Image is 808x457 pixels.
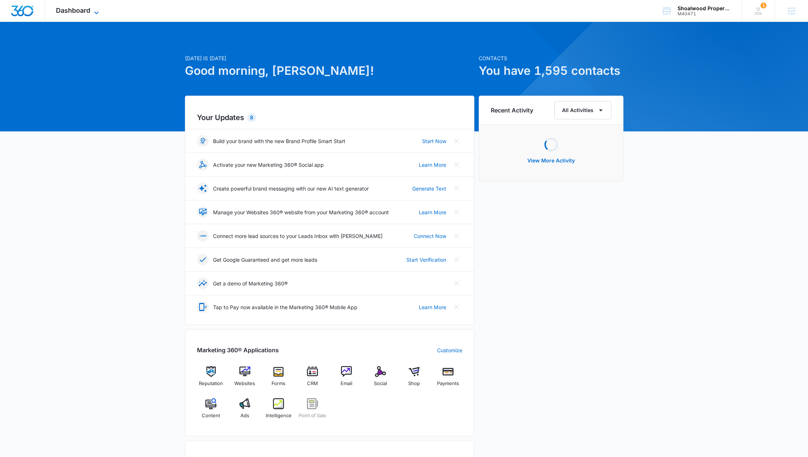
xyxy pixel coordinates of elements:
span: Social [374,380,387,387]
span: Email [341,380,352,387]
a: Email [333,366,361,392]
a: Learn More [419,208,446,216]
a: CRM [299,366,327,392]
a: Point of Sale [299,398,327,425]
span: CRM [307,380,318,387]
a: Start Now [422,137,446,145]
a: Content [197,398,225,425]
a: Start Verification [406,256,446,264]
p: Get Google Guaranteed and get more leads [213,256,317,264]
button: Close [451,159,462,170]
a: Customize [437,346,462,354]
span: Intelligence [266,412,292,419]
span: Websites [234,380,255,387]
a: Connect Now [414,232,446,240]
a: Payments [434,366,462,392]
span: Payments [437,380,459,387]
button: Close [451,254,462,265]
span: 1 [760,3,766,8]
p: Tap to Pay now available in the Marketing 360® Mobile App [213,303,357,311]
span: Reputation [199,380,223,387]
a: Websites [231,366,259,392]
p: Activate your new Marketing 360® Social app [213,161,324,169]
h1: You have 1,595 contacts [479,62,623,80]
a: Learn More [419,303,446,311]
p: Contacts [479,54,623,62]
div: account id [678,11,731,16]
div: notifications count [760,3,766,8]
h1: Good morning, [PERSON_NAME]! [185,62,474,80]
h2: Your Updates [197,112,462,123]
a: Reputation [197,366,225,392]
button: Close [451,183,462,194]
p: Connect more lead sources to your Leads Inbox with [PERSON_NAME] [213,232,383,240]
div: account name [678,5,731,11]
div: 8 [247,113,256,122]
button: Close [451,135,462,147]
a: Ads [231,398,259,425]
span: Ads [240,412,249,419]
span: Dashboard [56,7,90,14]
p: Build your brand with the new Brand Profile Smart Start [213,137,345,145]
a: Intelligence [265,398,293,425]
button: All Activities [554,101,611,119]
a: Learn More [419,161,446,169]
span: Shop [408,380,420,387]
p: Get a demo of Marketing 360® [213,280,288,287]
a: Forms [265,366,293,392]
button: Close [451,301,462,313]
button: View More Activity [520,152,582,169]
button: Close [451,230,462,242]
h6: Recent Activity [491,106,533,115]
p: Create powerful brand messaging with our new AI text generator [213,185,369,192]
p: Manage your Websites 360® website from your Marketing 360® account [213,208,389,216]
span: Forms [272,380,285,387]
span: Point of Sale [299,412,326,419]
a: Social [366,366,394,392]
button: Close [451,277,462,289]
h2: Marketing 360® Applications [197,346,279,354]
p: [DATE] is [DATE] [185,54,474,62]
a: Shop [400,366,428,392]
button: Close [451,206,462,218]
a: Generate Text [412,185,446,192]
span: Content [202,412,220,419]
